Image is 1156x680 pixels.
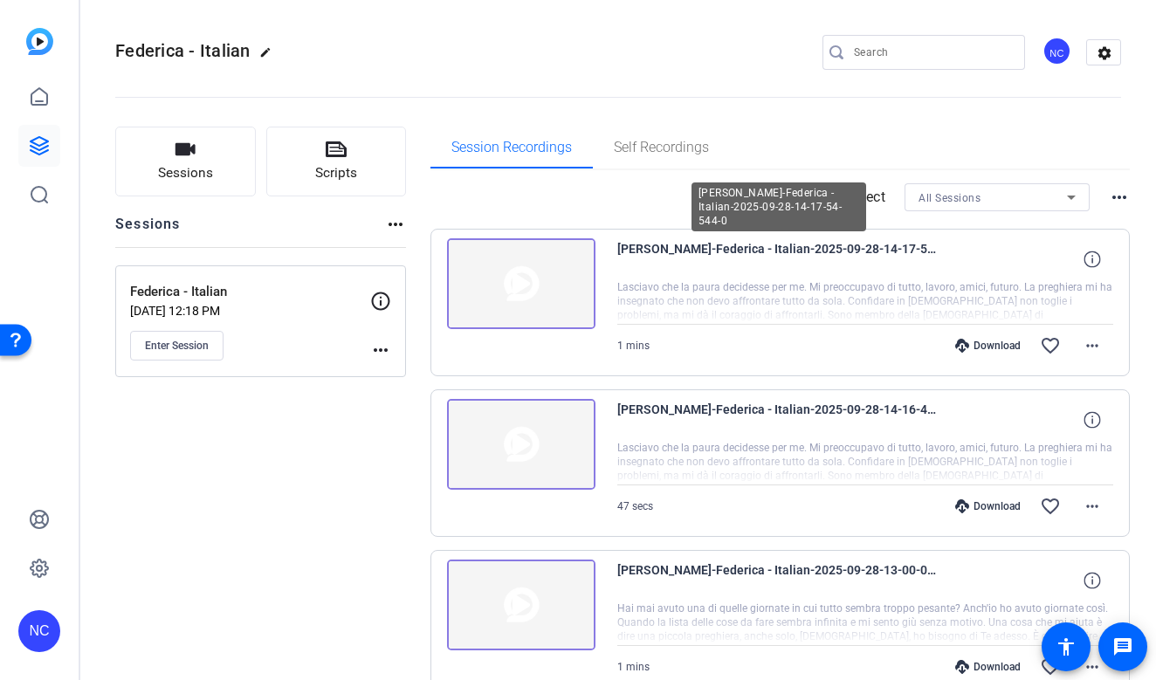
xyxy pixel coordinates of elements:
[1112,636,1133,657] mat-icon: message
[26,28,53,55] img: blue-gradient.svg
[447,399,595,490] img: thumb-nail
[18,610,60,652] div: NC
[1109,187,1130,208] mat-icon: more_horiz
[385,214,406,235] mat-icon: more_horiz
[115,40,251,61] span: Federica - Italian
[1040,335,1061,356] mat-icon: favorite_border
[130,282,370,302] p: Federica - Italian
[1042,37,1073,67] ngx-avatar: Natasha Colborne
[617,500,653,512] span: 47 secs
[946,499,1029,513] div: Download
[315,163,357,183] span: Scripts
[451,141,572,155] span: Session Recordings
[1082,656,1103,677] mat-icon: more_horiz
[130,304,370,318] p: [DATE] 12:18 PM
[1082,335,1103,356] mat-icon: more_horiz
[158,163,213,183] span: Sessions
[115,214,181,247] h2: Sessions
[617,661,650,673] span: 1 mins
[1056,636,1077,657] mat-icon: accessibility
[1082,496,1103,517] mat-icon: more_horiz
[1040,656,1061,677] mat-icon: favorite_border
[788,187,815,208] mat-icon: radio_button_unchecked
[617,399,940,441] span: [PERSON_NAME]-Federica - Italian-2025-09-28-14-16-44-158-0
[946,660,1029,674] div: Download
[447,238,595,329] img: thumb-nail
[919,192,981,204] span: All Sessions
[1042,37,1071,65] div: NC
[614,141,709,155] span: Self Recordings
[266,127,407,196] button: Scripts
[259,46,280,67] mat-icon: edit
[370,340,391,361] mat-icon: more_horiz
[1087,40,1122,66] mat-icon: settings
[854,42,1011,63] input: Search
[815,187,886,208] p: Bulk select
[145,339,209,353] span: Enter Session
[617,560,940,601] span: [PERSON_NAME]-Federica - Italian-2025-09-28-13-00-02-786-0
[946,339,1029,353] div: Download
[130,331,224,361] button: Enter Session
[617,340,650,352] span: 1 mins
[447,560,595,650] img: thumb-nail
[617,238,940,280] span: [PERSON_NAME]-Federica - Italian-2025-09-28-14-17-54-544-0
[115,127,256,196] button: Sessions
[1040,496,1061,517] mat-icon: favorite_border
